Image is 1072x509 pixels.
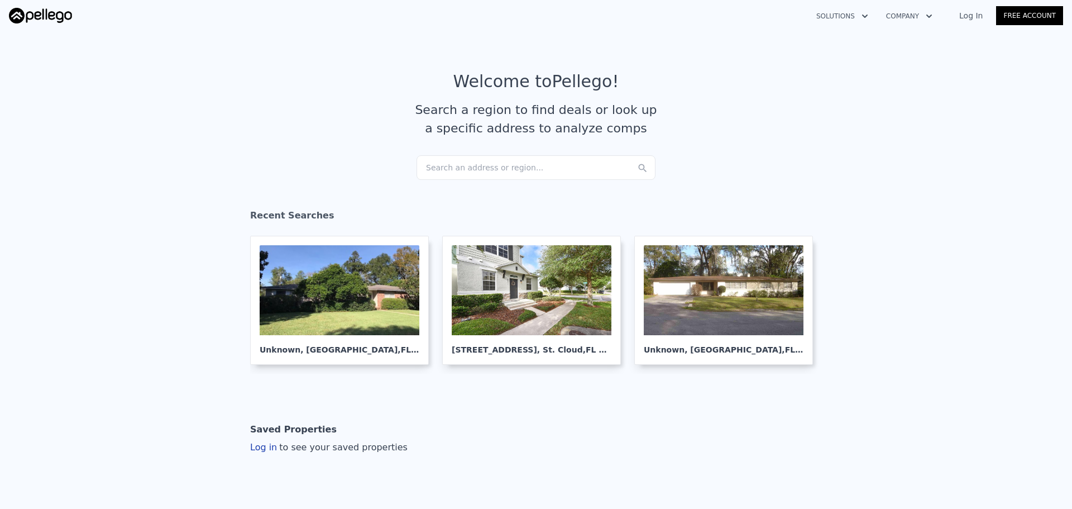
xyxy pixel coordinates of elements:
[453,72,619,92] div: Welcome to Pellego !
[877,6,941,26] button: Company
[452,335,611,355] div: [STREET_ADDRESS] , St. Cloud
[250,200,822,236] div: Recent Searches
[411,101,661,137] div: Search a region to find deals or look up a specific address to analyze comps
[260,335,419,355] div: Unknown , [GEOGRAPHIC_DATA]
[634,236,822,365] a: Unknown, [GEOGRAPHIC_DATA],FL 32605
[583,345,626,354] span: , FL 34769
[277,442,408,453] span: to see your saved properties
[417,155,655,180] div: Search an address or region...
[9,8,72,23] img: Pellego
[644,335,803,355] div: Unknown , [GEOGRAPHIC_DATA]
[946,10,996,21] a: Log In
[807,6,877,26] button: Solutions
[996,6,1063,25] a: Free Account
[250,441,408,454] div: Log in
[250,418,337,441] div: Saved Properties
[442,236,630,365] a: [STREET_ADDRESS], St. Cloud,FL 34769
[250,236,438,365] a: Unknown, [GEOGRAPHIC_DATA],FL 32605
[782,345,825,354] span: , FL 32605
[398,345,441,354] span: , FL 32605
